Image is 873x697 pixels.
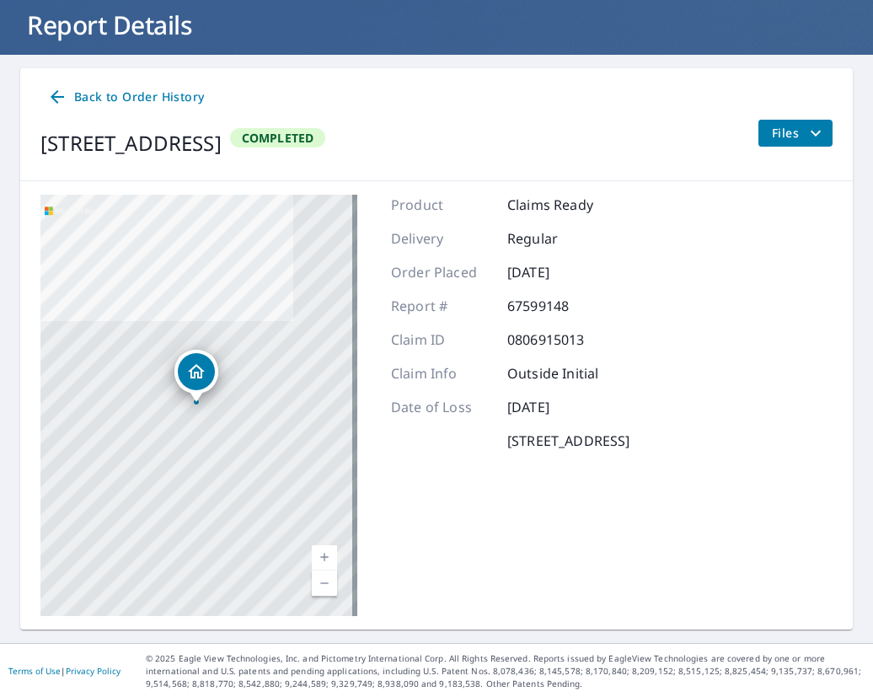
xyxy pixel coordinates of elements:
div: Dropped pin, building 1, Residential property, 15 MONARCH HILL CT WILDWOOD, MO 63005 [174,350,218,402]
p: | [8,666,121,676]
p: © 2025 Eagle View Technologies, Inc. and Pictometry International Corp. All Rights Reserved. Repo... [146,652,865,690]
p: Date of Loss [391,397,492,417]
a: Current Level 17, Zoom Out [312,571,337,596]
span: Completed [232,130,324,146]
p: Product [391,195,492,215]
a: Current Level 17, Zoom In [312,545,337,571]
p: 67599148 [507,296,608,316]
p: Delivery [391,228,492,249]
span: Files [772,123,826,143]
p: Claim ID [391,330,492,350]
p: Claim Info [391,363,492,383]
span: Back to Order History [47,87,204,108]
h1: Report Details [20,8,853,42]
p: 0806915013 [507,330,608,350]
p: [STREET_ADDRESS] [507,431,629,451]
button: filesDropdownBtn-67599148 [758,120,833,147]
div: [STREET_ADDRESS] [40,128,222,158]
p: [DATE] [507,397,608,417]
p: Outside Initial [507,363,608,383]
p: Order Placed [391,262,492,282]
a: Terms of Use [8,665,61,677]
p: Claims Ready [507,195,608,215]
a: Privacy Policy [66,665,121,677]
p: Regular [507,228,608,249]
p: Report # [391,296,492,316]
p: [DATE] [507,262,608,282]
a: Back to Order History [40,82,211,113]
